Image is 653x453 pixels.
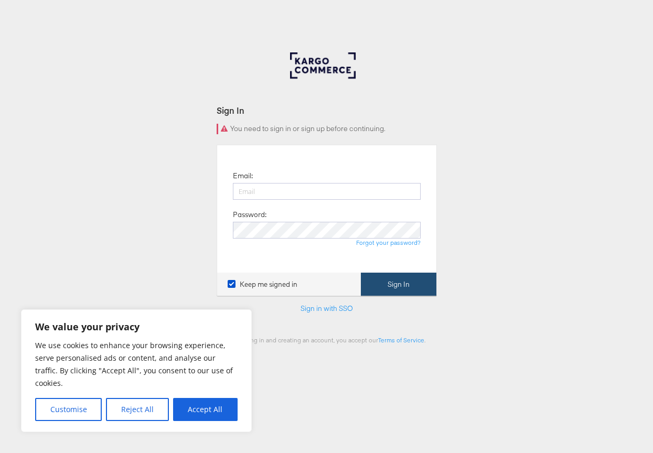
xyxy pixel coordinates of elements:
div: We value your privacy [21,309,252,432]
p: We use cookies to enhance your browsing experience, serve personalised ads or content, and analys... [35,339,238,390]
label: Email: [233,171,253,181]
div: By signing in and creating an account, you accept our . [217,336,437,344]
p: We value your privacy [35,320,238,333]
div: You need to sign in or sign up before continuing. [217,124,437,134]
label: Password: [233,210,266,220]
a: Terms of Service [378,336,424,344]
button: Reject All [106,398,168,421]
button: Accept All [173,398,238,421]
input: Email [233,183,421,200]
button: Sign In [361,273,436,296]
a: Forgot your password? [356,239,421,246]
div: Sign In [217,104,437,116]
a: Sign in with SSO [301,304,353,313]
button: Customise [35,398,102,421]
label: Keep me signed in [228,279,297,289]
